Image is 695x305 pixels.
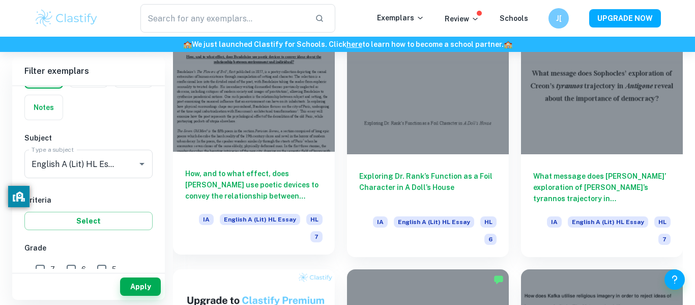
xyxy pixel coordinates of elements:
[548,8,569,29] button: J[
[24,132,153,144] h6: Subject
[12,57,165,86] h6: Filter exemplars
[377,12,424,23] p: Exemplars
[24,212,153,230] button: Select
[394,216,474,228] span: English A (Lit) HL Essay
[664,269,685,290] button: Help and Feedback
[346,40,362,48] a: here
[120,278,161,296] button: Apply
[589,9,661,27] button: UPGRADE NOW
[112,264,117,275] span: 5
[32,145,74,154] label: Type a subject
[173,33,335,257] a: How, and to what effect, does [PERSON_NAME] use poetic devices to convey the relationship between...
[521,33,683,257] a: What message does [PERSON_NAME]’ exploration of [PERSON_NAME]’s tyrannos trajectory in [GEOGRAPHI...
[504,40,512,48] span: 🏫
[25,95,63,120] button: Notes
[34,8,99,29] img: Clastify logo
[484,234,497,245] span: 6
[2,39,693,50] h6: We just launched Clastify for Schools. Click to learn how to become a school partner.
[347,33,509,257] a: Exploring Dr. Rank’s Function as a Foil Character in A Doll’s HouseIAEnglish A (Lit) HL EssayHL6
[654,216,671,228] span: HL
[81,264,86,275] span: 6
[553,13,565,24] h6: J[
[220,214,300,225] span: English A (Lit) HL Essay
[568,216,648,228] span: English A (Lit) HL Essay
[24,195,153,206] h6: Criteria
[658,234,671,245] span: 7
[359,171,497,204] h6: Exploring Dr. Rank’s Function as a Foil Character in A Doll’s House
[533,171,671,204] h6: What message does [PERSON_NAME]’ exploration of [PERSON_NAME]’s tyrannos trajectory in [GEOGRAPHI...
[310,231,323,242] span: 7
[480,216,497,228] span: HL
[50,264,55,275] span: 7
[135,157,149,171] button: Open
[373,216,388,228] span: IA
[8,186,30,207] button: privacy banner
[199,214,214,225] span: IA
[445,13,479,24] p: Review
[24,242,153,254] h6: Grade
[185,168,323,202] h6: How, and to what effect, does [PERSON_NAME] use poetic devices to convey the relationship between...
[500,14,528,22] a: Schools
[547,216,562,228] span: IA
[183,40,192,48] span: 🏫
[306,214,323,225] span: HL
[494,274,504,285] img: Marked
[140,4,307,33] input: Search for any exemplars...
